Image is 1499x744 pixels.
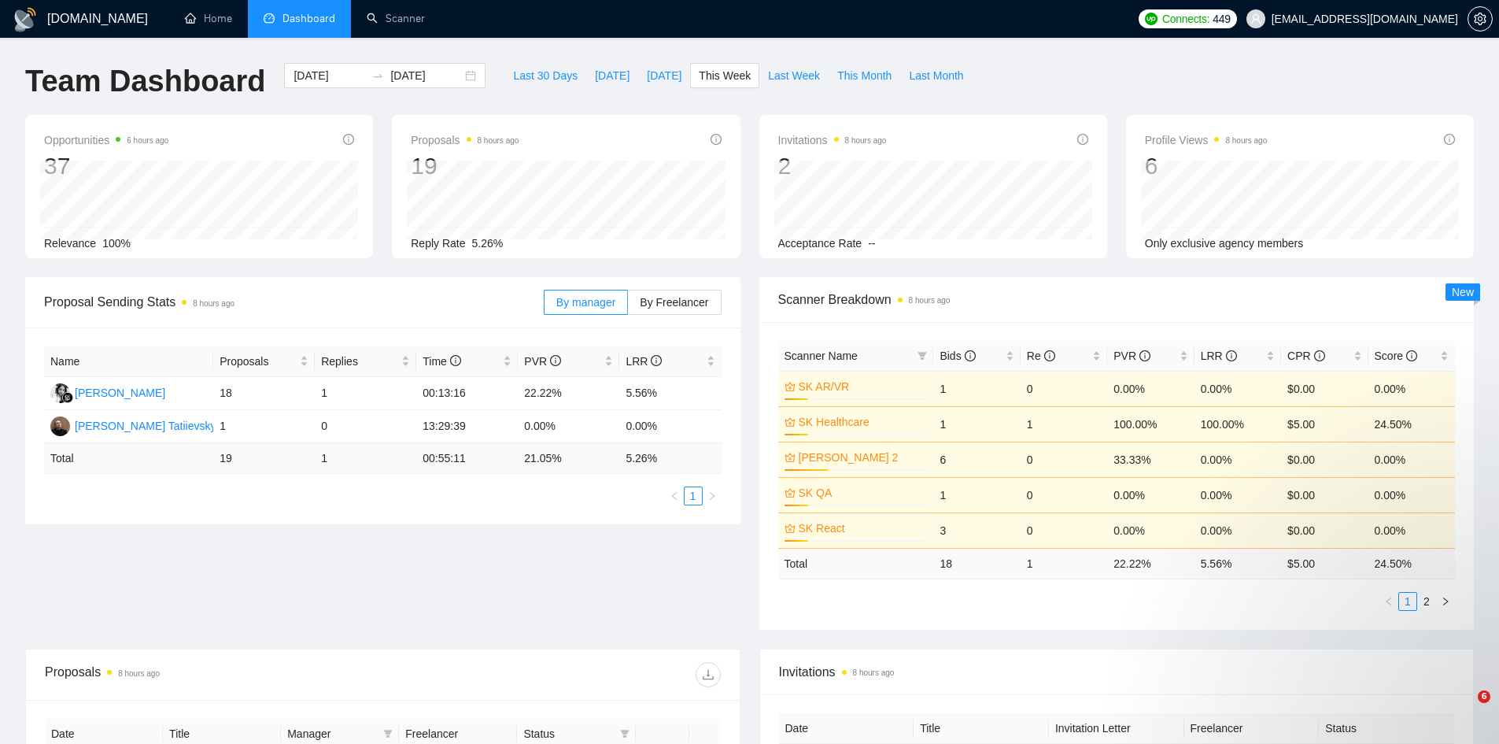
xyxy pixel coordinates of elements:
[1107,371,1194,406] td: 0.00%
[785,381,796,392] span: crown
[619,410,721,443] td: 0.00%
[1452,286,1474,298] span: New
[917,351,927,361] span: filter
[853,668,895,677] time: 8 hours ago
[799,378,925,395] a: SK AR/VR
[909,67,963,84] span: Last Month
[1468,6,1493,31] button: setting
[1368,371,1455,406] td: 0.00%
[390,67,462,84] input: End date
[914,713,1049,744] th: Title
[1077,134,1088,145] span: info-circle
[699,67,751,84] span: This Week
[1049,713,1184,744] th: Invitation Letter
[550,355,561,366] span: info-circle
[127,136,168,145] time: 6 hours ago
[264,13,275,24] span: dashboard
[416,443,518,474] td: 00:55:11
[411,151,519,181] div: 19
[1194,513,1281,548] td: 0.00%
[640,296,708,309] span: By Freelancer
[1162,10,1209,28] span: Connects:
[450,355,461,366] span: info-circle
[185,12,232,25] a: homeHome
[1250,13,1261,24] span: user
[670,491,679,501] span: left
[50,386,165,398] a: GB[PERSON_NAME]
[1281,406,1368,442] td: $5.00
[703,487,722,505] button: right
[102,237,131,250] span: 100%
[44,346,213,377] th: Name
[799,413,925,431] a: SK Healthcare
[1145,13,1157,25] img: upwork-logo.png
[1021,477,1107,513] td: 0
[1107,548,1194,579] td: 22.22 %
[799,449,925,466] a: [PERSON_NAME] 2
[213,443,315,474] td: 19
[837,67,892,84] span: This Month
[711,134,722,145] span: info-circle
[1406,350,1417,361] span: info-circle
[703,487,722,505] li: Next Page
[933,406,1020,442] td: 1
[965,350,976,361] span: info-circle
[909,296,951,305] time: 8 hours ago
[778,151,887,181] div: 2
[1213,10,1230,28] span: 449
[1319,713,1454,744] th: Status
[1468,13,1493,25] a: setting
[367,12,425,25] a: searchScanner
[778,131,887,150] span: Invitations
[523,725,613,742] span: Status
[1107,513,1194,548] td: 0.00%
[478,136,519,145] time: 8 hours ago
[213,410,315,443] td: 1
[513,67,578,84] span: Last 30 Days
[1375,350,1417,362] span: Score
[619,443,721,474] td: 5.26 %
[933,442,1020,477] td: 6
[1287,350,1324,362] span: CPR
[785,350,858,362] span: Scanner Name
[371,69,384,82] span: swap-right
[1021,406,1107,442] td: 1
[868,237,875,250] span: --
[518,443,619,474] td: 21.05 %
[651,355,662,366] span: info-circle
[50,383,70,403] img: GB
[416,410,518,443] td: 13:29:39
[1194,371,1281,406] td: 0.00%
[1444,134,1455,145] span: info-circle
[665,487,684,505] button: left
[900,63,972,88] button: Last Month
[626,355,662,368] span: LRR
[595,67,630,84] span: [DATE]
[44,443,213,474] td: Total
[1478,690,1490,703] span: 6
[1226,350,1237,361] span: info-circle
[371,69,384,82] span: to
[1021,513,1107,548] td: 0
[315,346,416,377] th: Replies
[1368,513,1455,548] td: 0.00%
[785,416,796,428] span: crown
[1281,513,1368,548] td: $0.00
[411,237,465,250] span: Reply Rate
[1225,136,1267,145] time: 8 hours ago
[845,136,887,145] time: 8 hours ago
[619,377,721,410] td: 5.56%
[1113,350,1150,362] span: PVR
[586,63,638,88] button: [DATE]
[779,662,1455,682] span: Invitations
[518,410,619,443] td: 0.00%
[799,520,925,537] a: SK React
[1107,442,1194,477] td: 33.33%
[933,548,1020,579] td: 18
[213,377,315,410] td: 18
[778,237,862,250] span: Acceptance Rate
[75,384,165,402] div: [PERSON_NAME]
[696,668,720,681] span: download
[647,67,681,84] span: [DATE]
[1021,548,1107,579] td: 1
